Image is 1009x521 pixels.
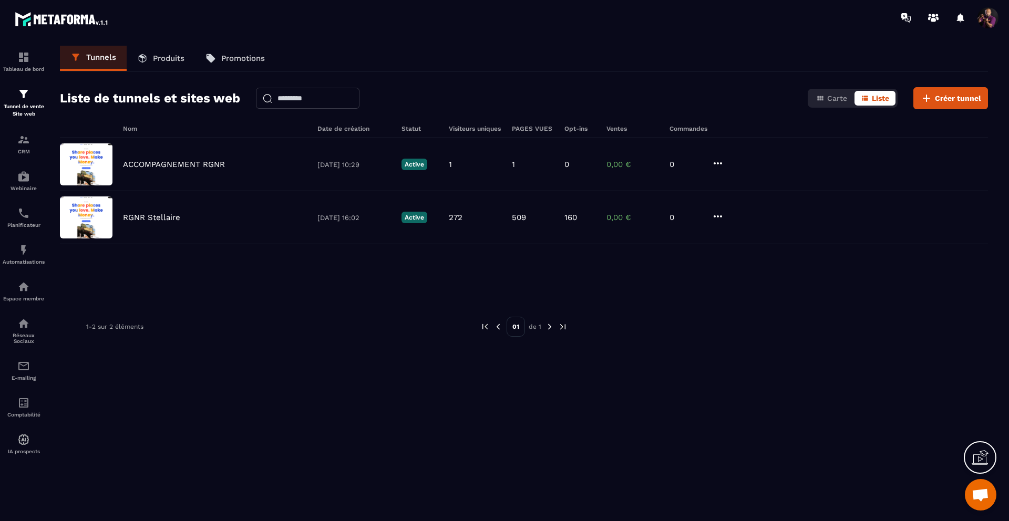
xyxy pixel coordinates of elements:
p: 0,00 € [606,213,659,222]
a: automationsautomationsAutomatisations [3,236,45,273]
img: next [545,322,554,331]
h6: Visiteurs uniques [449,125,501,132]
img: scheduler [17,207,30,220]
img: social-network [17,317,30,330]
a: Produits [127,46,195,71]
p: 0,00 € [606,160,659,169]
p: 1 [449,160,452,169]
a: accountantaccountantComptabilité [3,389,45,425]
button: Carte [810,91,853,106]
p: Active [401,159,427,170]
a: Promotions [195,46,275,71]
p: Planificateur [3,222,45,228]
img: formation [17,51,30,64]
button: Liste [854,91,895,106]
p: 0 [670,213,701,222]
img: logo [15,9,109,28]
h2: Liste de tunnels et sites web [60,88,240,109]
p: 0 [564,160,569,169]
p: 160 [564,213,577,222]
h6: Commandes [670,125,707,132]
p: Tunnels [86,53,116,62]
img: image [60,143,112,185]
a: formationformationTableau de bord [3,43,45,80]
p: Produits [153,54,184,63]
p: Comptabilité [3,412,45,418]
div: Ouvrir le chat [965,479,996,510]
h6: PAGES VUES [512,125,554,132]
span: Créer tunnel [935,93,981,103]
h6: Statut [401,125,438,132]
button: Créer tunnel [913,87,988,109]
p: 509 [512,213,526,222]
p: E-mailing [3,375,45,381]
img: prev [480,322,490,331]
p: [DATE] 10:29 [317,161,391,169]
a: formationformationTunnel de vente Site web [3,80,45,126]
img: accountant [17,397,30,409]
p: IA prospects [3,449,45,454]
p: 01 [507,317,525,337]
p: Réseaux Sociaux [3,332,45,344]
a: formationformationCRM [3,126,45,162]
p: [DATE] 16:02 [317,214,391,222]
a: Tunnels [60,46,127,71]
p: Promotions [221,54,265,63]
img: next [558,322,568,331]
p: Tunnel de vente Site web [3,103,45,118]
img: prev [493,322,503,331]
img: automations [17,280,30,293]
p: ACCOMPAGNEMENT RGNR [123,160,225,169]
a: schedulerschedulerPlanificateur [3,199,45,236]
p: RGNR Stellaire [123,213,180,222]
p: de 1 [529,322,541,331]
p: 1 [512,160,515,169]
h6: Date de création [317,125,391,132]
h6: Nom [123,125,307,132]
img: formation [17,133,30,146]
p: Active [401,212,427,223]
a: automationsautomationsEspace membre [3,273,45,309]
img: automations [17,170,30,183]
img: automations [17,244,30,256]
p: 1-2 sur 2 éléments [86,323,143,330]
p: Automatisations [3,259,45,265]
span: Carte [827,94,847,102]
h6: Opt-ins [564,125,596,132]
h6: Ventes [606,125,659,132]
span: Liste [872,94,889,102]
p: Tableau de bord [3,66,45,72]
img: automations [17,433,30,446]
img: image [60,196,112,238]
img: email [17,360,30,372]
img: formation [17,88,30,100]
p: 272 [449,213,462,222]
a: automationsautomationsWebinaire [3,162,45,199]
a: emailemailE-mailing [3,352,45,389]
p: Webinaire [3,185,45,191]
a: social-networksocial-networkRéseaux Sociaux [3,309,45,352]
p: Espace membre [3,296,45,301]
p: CRM [3,149,45,154]
p: 0 [670,160,701,169]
